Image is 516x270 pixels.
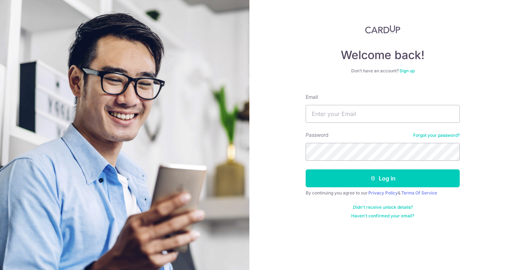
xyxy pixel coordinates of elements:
[306,68,460,74] div: Don’t have an account?
[306,93,318,101] label: Email
[306,131,329,139] label: Password
[353,204,413,210] a: Didn't receive unlock details?
[306,105,460,123] input: Enter your Email
[365,25,400,34] img: CardUp Logo
[368,190,398,196] a: Privacy Policy
[413,132,460,138] a: Forgot your password?
[306,48,460,62] h4: Welcome back!
[306,169,460,187] button: Log in
[400,68,415,73] a: Sign up
[351,213,414,219] a: Haven't confirmed your email?
[401,190,437,196] a: Terms Of Service
[306,190,460,196] div: By continuing you agree to our &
